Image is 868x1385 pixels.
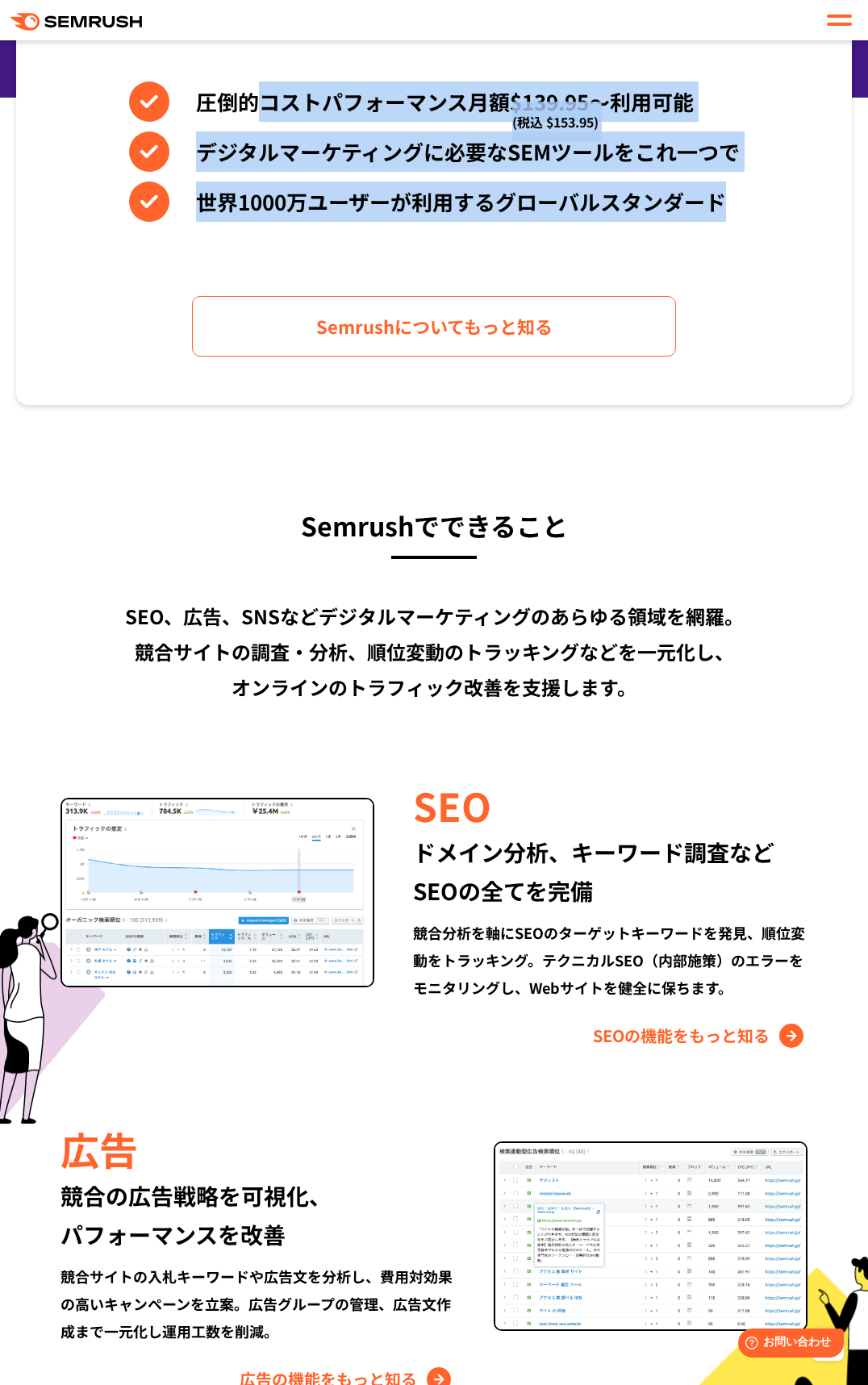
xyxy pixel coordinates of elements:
div: 広告 [61,1121,455,1176]
li: デジタルマーケティングに必要なSEMツールをこれ一つで [129,131,740,172]
h3: Semrushでできること [16,503,852,547]
div: ドメイン分析、キーワード調査など SEOの全てを完備 [413,832,807,910]
li: 圧倒的コストパフォーマンス月額$139.95〜利用可能 [129,81,740,122]
div: 競合分析を軸にSEOのターゲットキーワードを発見、順位変動をトラッキング。テクニカルSEO（内部施策）のエラーをモニタリングし、Webサイトを健全に保ちます。 [413,919,807,1001]
div: SEO、広告、SNSなどデジタルマーケティングのあらゆる領域を網羅。 競合サイトの調査・分析、順位変動のトラッキングなどを一元化し、 オンラインのトラフィック改善を支援します。 [16,599,852,705]
a: SEOの機能をもっと知る [593,1023,807,1049]
span: (税込 $153.95) [512,102,599,142]
div: 競合の広告戦略を可視化、 パフォーマンスを改善 [61,1176,455,1254]
div: SEO [413,778,807,832]
iframe: Help widget launcher [724,1322,850,1367]
a: Semrushについてもっと知る [192,296,676,357]
li: 世界1000万ユーザーが利用するグローバルスタンダード [129,181,740,222]
div: 競合サイトの入札キーワードや広告文を分析し、費用対効果の高いキャンペーンを立案。広告グループの管理、広告文作成まで一元化し運用工数を削減。 [61,1262,455,1345]
span: Semrushについてもっと知る [316,312,553,340]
